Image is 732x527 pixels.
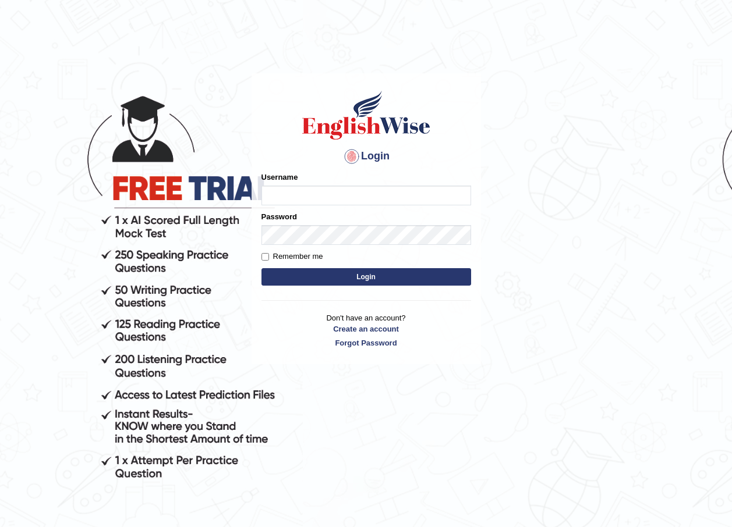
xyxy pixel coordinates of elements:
img: Logo of English Wise sign in for intelligent practice with AI [300,89,433,141]
input: Remember me [261,253,269,261]
h4: Login [261,147,471,166]
button: Login [261,268,471,286]
a: Forgot Password [261,337,471,348]
label: Remember me [261,251,323,262]
label: Password [261,211,297,222]
a: Create an account [261,323,471,334]
label: Username [261,172,298,183]
p: Don't have an account? [261,312,471,348]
